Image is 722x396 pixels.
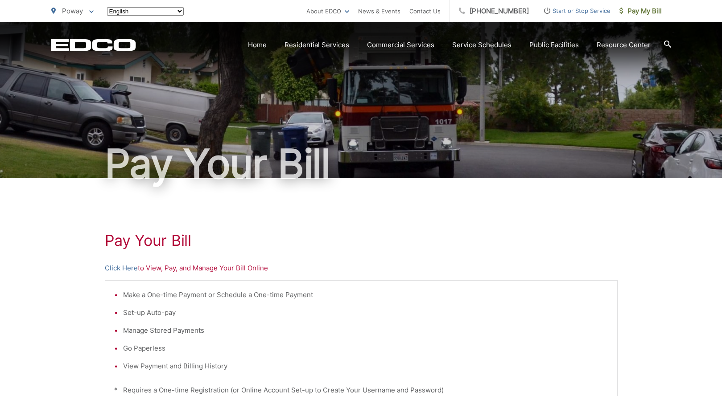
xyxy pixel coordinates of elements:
a: EDCD logo. Return to the homepage. [51,39,136,51]
li: Make a One-time Payment or Schedule a One-time Payment [123,290,608,300]
li: Manage Stored Payments [123,325,608,336]
p: * Requires a One-time Registration (or Online Account Set-up to Create Your Username and Password) [114,385,608,396]
a: Contact Us [409,6,441,16]
p: to View, Pay, and Manage Your Bill Online [105,263,618,274]
a: Public Facilities [529,40,579,50]
li: Go Paperless [123,343,608,354]
a: Resource Center [597,40,651,50]
a: Click Here [105,263,138,274]
a: About EDCO [306,6,349,16]
li: Set-up Auto-pay [123,307,608,318]
a: Service Schedules [452,40,512,50]
a: News & Events [358,6,400,16]
a: Residential Services [285,40,349,50]
h1: Pay Your Bill [105,232,618,249]
li: View Payment and Billing History [123,361,608,372]
span: Pay My Bill [619,6,662,16]
span: Poway [62,7,83,15]
select: Select a language [107,7,184,16]
a: Home [248,40,267,50]
a: Commercial Services [367,40,434,50]
h1: Pay Your Bill [51,142,671,186]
